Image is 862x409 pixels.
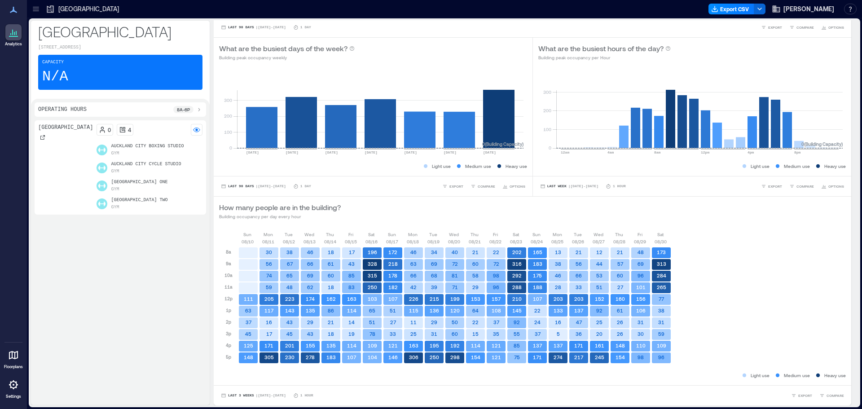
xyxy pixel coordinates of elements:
[449,184,463,189] span: EXPORT
[748,150,754,154] text: 4pm
[431,273,437,278] text: 68
[452,249,458,255] text: 40
[307,249,313,255] text: 46
[410,319,417,325] text: 11
[751,163,770,170] p: Light use
[348,319,355,325] text: 14
[510,238,522,245] p: 08/23
[262,238,274,245] p: 08/11
[224,295,233,302] p: 12p
[349,249,355,255] text: 17
[224,113,232,119] tspan: 200
[368,261,377,267] text: 328
[286,273,293,278] text: 65
[2,22,25,49] a: Analytics
[404,150,417,154] text: [DATE]
[576,319,582,325] text: 47
[348,261,355,267] text: 43
[638,319,644,325] text: 31
[472,331,479,337] text: 15
[326,231,334,238] p: Thu
[512,261,522,267] text: 316
[224,283,233,290] p: 11a
[658,319,664,325] text: 31
[596,319,603,325] text: 25
[325,150,338,154] text: [DATE]
[572,238,584,245] p: 08/26
[1,344,26,372] a: Floorplans
[347,308,356,313] text: 114
[798,393,812,398] span: EXPORT
[6,394,21,399] p: Settings
[388,284,398,290] text: 182
[326,296,336,302] text: 162
[348,231,353,238] p: Fri
[111,161,181,168] p: Auckland City Cycle Studio
[266,249,272,255] text: 30
[538,43,664,54] p: What are the busiest hours of the day?
[617,261,624,267] text: 57
[388,231,396,238] p: Sun
[386,238,398,245] p: 08/17
[345,238,357,245] p: 08/15
[219,23,288,32] button: Last 90 Days |[DATE]-[DATE]
[347,296,356,302] text: 163
[617,249,623,255] text: 21
[4,364,23,369] p: Floorplans
[492,308,501,313] text: 108
[390,308,396,313] text: 51
[38,22,202,40] p: [GEOGRAPHIC_DATA]
[407,238,419,245] p: 08/18
[410,261,417,267] text: 63
[38,124,93,131] p: [GEOGRAPHIC_DATA]
[554,308,563,313] text: 133
[574,308,584,313] text: 137
[789,391,814,400] button: EXPORT
[576,273,582,278] text: 66
[449,231,459,238] p: Wed
[506,163,527,170] p: Heavy use
[472,284,479,290] text: 29
[514,331,520,337] text: 55
[226,248,231,255] p: 8a
[636,308,646,313] text: 106
[543,108,551,113] tspan: 200
[431,319,437,325] text: 29
[787,23,816,32] button: COMPARE
[533,273,542,278] text: 175
[264,296,274,302] text: 205
[796,25,814,30] span: COMPARE
[219,391,288,400] button: Last 3 Weeks |[DATE]-[DATE]
[58,4,119,13] p: [GEOGRAPHIC_DATA]
[759,23,784,32] button: EXPORT
[768,184,782,189] span: EXPORT
[478,184,495,189] span: COMPARE
[427,238,440,245] p: 08/19
[285,296,295,302] text: 223
[636,284,646,290] text: 101
[408,231,418,238] p: Mon
[388,296,398,302] text: 107
[596,284,603,290] text: 51
[613,184,626,189] p: 1 Hour
[266,273,272,278] text: 74
[42,68,68,86] p: N/A
[348,331,355,337] text: 19
[368,273,377,278] text: 315
[242,238,254,245] p: 08/10
[111,168,119,175] p: Gym
[472,261,479,267] text: 60
[324,238,336,245] p: 08/14
[472,249,479,255] text: 21
[819,23,846,32] button: OPTIONS
[307,331,313,337] text: 43
[701,150,709,154] text: 12pm
[657,249,666,255] text: 173
[3,374,24,402] a: Settings
[551,238,563,245] p: 08/25
[226,307,231,314] p: 1p
[229,145,232,150] tspan: 0
[307,319,313,325] text: 29
[111,143,184,150] p: Auckland City Boxing Studio
[472,308,479,313] text: 64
